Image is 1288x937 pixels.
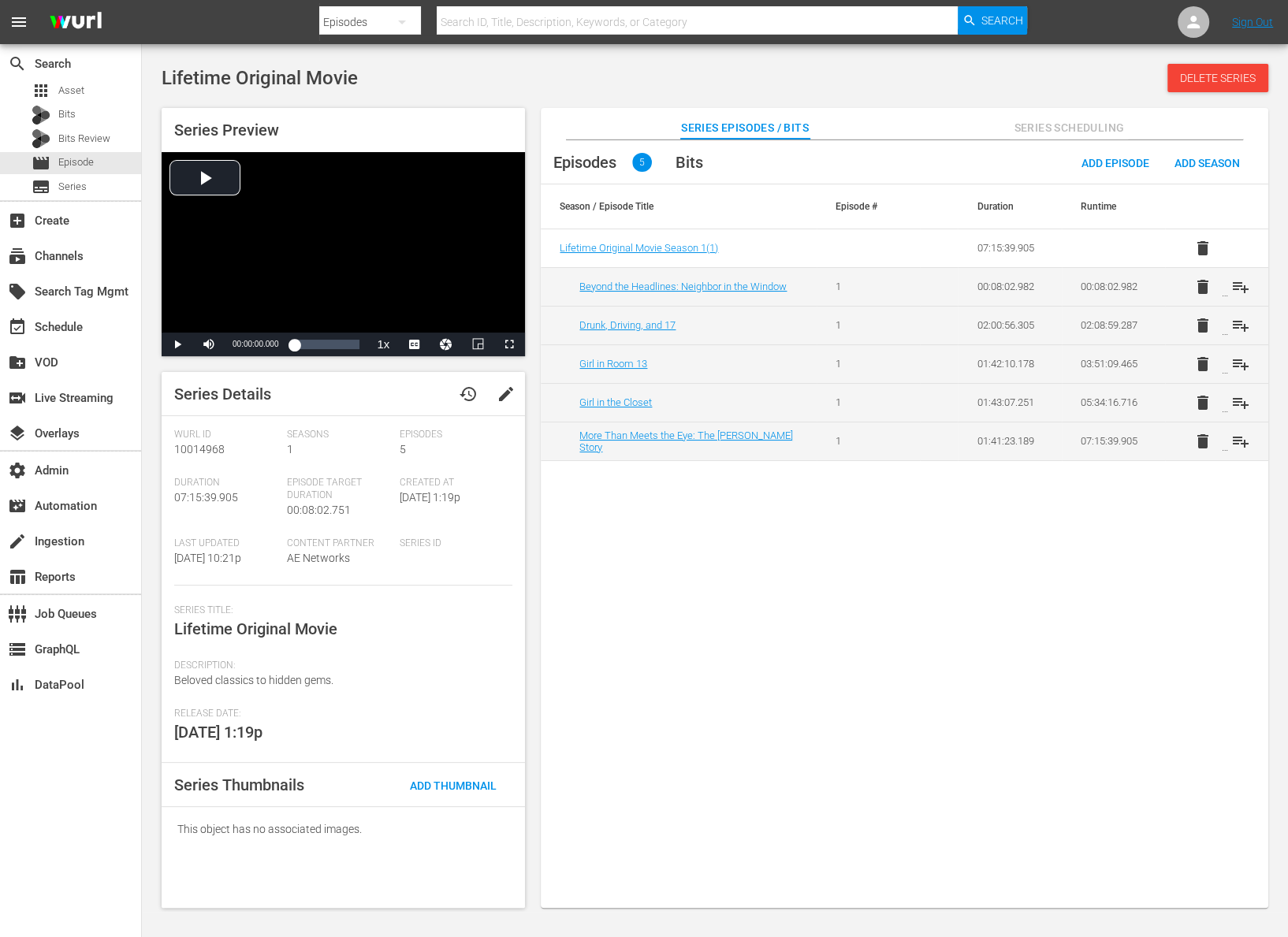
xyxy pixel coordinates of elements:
[1062,184,1165,229] th: Runtime
[32,106,50,125] div: Bits
[1193,316,1212,335] span: delete
[174,121,279,139] span: Series Preview
[817,383,920,422] td: 1
[9,13,28,32] span: menu
[681,118,809,138] span: Series Episodes / Bits
[958,422,1061,460] td: 01:41:23.189
[1184,307,1222,344] button: delete
[8,675,27,694] span: DataPool
[174,552,241,564] span: [DATE] 10:21p
[676,153,703,172] span: Bits
[1231,355,1250,374] span: playlist_add
[1231,432,1250,451] span: playlist_add
[193,333,225,356] button: Mute
[174,537,279,550] span: Last Updated
[8,424,27,443] span: Overlays
[8,532,27,551] span: Ingestion
[1184,384,1222,422] button: delete
[32,81,50,100] span: Asset
[32,177,50,196] span: Series
[1193,239,1212,258] span: delete
[162,152,525,356] div: Video Player
[174,723,262,742] span: [DATE] 1:19p
[459,385,478,403] span: history
[32,129,50,148] div: Bits Review
[958,229,1061,268] td: 07:15:39.905
[1010,118,1128,138] span: Series Scheduling
[1062,306,1165,344] td: 02:08:59.287
[1231,277,1250,296] span: playlist_add
[8,461,27,480] span: Admin
[1193,277,1212,296] span: delete
[8,54,27,73] span: Search
[958,383,1061,422] td: 01:43:07.251
[430,333,462,356] button: Jump To Time
[8,604,27,623] span: Job Queues
[58,83,84,99] span: Asset
[58,179,87,195] span: Series
[817,306,920,344] td: 1
[497,385,516,403] span: edit
[162,807,525,851] div: This object has no associated images.
[541,184,817,229] th: Season / Episode Title
[462,333,493,356] button: Picture-in-Picture
[399,333,430,356] button: Captions
[1184,268,1222,306] button: delete
[1231,393,1250,412] span: playlist_add
[1222,422,1260,460] button: playlist_add
[287,537,392,550] span: Content Partner
[1222,345,1260,383] button: playlist_add
[233,340,278,348] span: 00:00:00.000
[8,640,27,659] span: GraphQL
[553,153,616,172] span: Episodes
[1193,432,1212,451] span: delete
[287,504,351,516] span: 00:08:02.751
[493,333,525,356] button: Fullscreen
[58,131,110,147] span: Bits Review
[1231,316,1250,335] span: playlist_add
[400,429,504,441] span: Episodes
[1184,345,1222,383] button: delete
[174,708,504,720] span: Release Date:
[1069,148,1162,177] button: Add Episode
[1162,157,1253,169] span: Add Season
[174,491,238,504] span: 07:15:39.905
[981,6,1023,35] span: Search
[579,319,676,331] a: Drunk, Driving, and 17
[1184,229,1222,267] button: delete
[397,771,509,799] button: Add Thumbnail
[1167,64,1268,92] button: Delete Series
[579,396,652,408] a: Girl in the Closet
[817,344,920,383] td: 1
[174,619,337,638] span: Lifetime Original Movie
[400,477,504,489] span: Created At
[487,375,525,413] button: edit
[174,775,304,794] span: Series Thumbnails
[174,604,504,617] span: Series Title:
[174,443,225,455] span: 10014968
[287,429,392,441] span: Seasons
[8,211,27,230] span: Create
[8,353,27,372] span: VOD
[1062,422,1165,460] td: 07:15:39.905
[174,674,333,686] span: Beloved classics to hidden gems.
[287,443,293,455] span: 1
[449,375,487,413] button: history
[8,318,27,337] span: Schedule
[1184,422,1222,460] button: delete
[1167,72,1268,84] span: Delete Series
[174,660,504,672] span: Description:
[294,340,359,349] div: Progress Bar
[8,247,27,266] span: Channels
[579,281,787,292] a: Beyond the Headlines: Neighbor in the Window
[162,333,193,356] button: Play
[958,267,1061,306] td: 00:08:02.982
[579,429,793,453] a: More Than Meets the Eye: The [PERSON_NAME] Story
[1232,16,1273,28] a: Sign Out
[560,242,718,254] span: Lifetime Original Movie Season 1 ( 1 )
[367,333,399,356] button: Playback Rate
[958,306,1061,344] td: 02:00:56.305
[958,344,1061,383] td: 01:42:10.178
[400,491,460,504] span: [DATE] 1:19p
[560,242,718,254] a: Lifetime Original Movie Season 1(1)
